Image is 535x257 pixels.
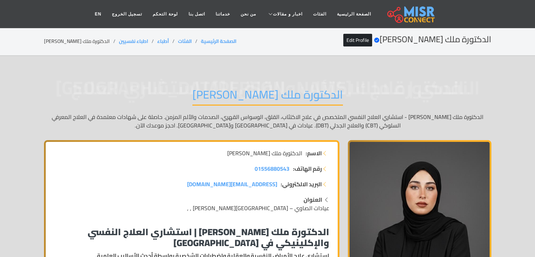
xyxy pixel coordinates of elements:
span: اخبار و مقالات [273,11,302,17]
a: تسجيل الخروج [107,7,147,21]
h1: الدكتورة ملك [PERSON_NAME] [192,88,343,106]
a: الصفحة الرئيسية [201,37,236,46]
a: الصفحة الرئيسية [332,7,376,21]
a: الفئات [308,7,332,21]
li: الدكتورة ملك [PERSON_NAME] [44,38,119,45]
span: [EMAIL_ADDRESS][DOMAIN_NAME] [187,179,277,189]
a: أطباء [157,37,169,46]
strong: رقم الهاتف: [293,164,322,173]
p: الدكتورة ملك [PERSON_NAME] - استشاري العلاج النفسي المتخصص في علاج الاكتئاب، القلق، الوسواس القهر... [44,113,491,130]
a: لوحة التحكم [147,7,183,21]
strong: الاسم: [306,149,322,157]
span: 01556880543 [255,163,289,174]
a: اطباء نفسيين [119,37,148,46]
a: EN [89,7,107,21]
span: الدكتورة ملك [PERSON_NAME] [227,149,302,157]
a: خدماتنا [210,7,235,21]
a: اتصل بنا [183,7,210,21]
a: Edit Profile [343,34,372,46]
span: عيادات الصاوي – [GEOGRAPHIC_DATA][PERSON_NAME] , , [187,203,329,213]
strong: العنوان [304,194,322,205]
a: [EMAIL_ADDRESS][DOMAIN_NAME] [187,180,277,188]
h2: الدكتورة ملك [PERSON_NAME] [343,35,491,45]
svg: Verified account [374,37,380,43]
a: الفئات [178,37,192,46]
strong: البريد الالكتروني: [281,180,322,188]
a: 01556880543 [255,164,289,173]
img: main.misr_connect [387,5,434,23]
strong: الدكتورة ملك [PERSON_NAME] | استشاري العلاج النفسي والإكلينيكي في [GEOGRAPHIC_DATA] [88,223,329,251]
a: من نحن [235,7,261,21]
a: اخبار و مقالات [261,7,308,21]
